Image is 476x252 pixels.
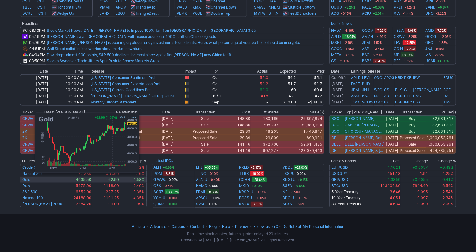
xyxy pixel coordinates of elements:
[239,177,250,183] a: CCHH
[375,28,387,33] span: -7.29%
[279,109,324,115] th: Value($)
[394,10,400,16] a: XLV
[362,88,369,92] a: JNJ
[20,81,48,87] td: [DATE]
[222,224,230,229] a: Help
[433,52,445,57] span: -2.82%
[212,81,241,87] td: Oct
[362,75,370,80] a: LEVI
[261,94,268,98] span: 418
[47,34,216,39] a: [PERSON_NAME] says [DEMOGRAPHIC_DATA] will impose additional 100% tariff on Chinese goods
[100,5,111,9] a: PMMF
[251,115,279,122] td: 180,166
[362,46,372,52] a: AAPL
[443,75,454,80] a: EDUC
[375,34,387,39] span: -4.99%
[296,87,324,93] td: 60.4
[90,88,152,92] a: [US_STATE] Current Conditions Prel
[437,40,449,45] span: -1.35%
[48,93,83,99] td: 1:00 PM
[240,68,268,74] th: Actual
[395,100,403,104] a: USB
[196,201,206,207] a: SVAC
[443,94,451,98] a: UAL
[394,27,404,34] a: TSLA
[373,59,386,63] span: -8.45%
[345,129,385,134] a: CF GROUP MANAGEMENT INC
[394,52,400,58] a: MP
[351,100,359,104] a: TSM
[394,46,403,52] a: COIN
[371,40,383,45] span: -1.52%
[374,75,382,80] a: ODC
[399,109,426,115] th: Transaction
[435,28,447,33] span: -7.72%
[384,94,391,98] a: ABT
[413,75,420,80] a: IPW
[22,202,62,206] a: [PERSON_NAME] 2000
[362,10,371,16] a: ACIU
[331,135,341,140] a: DELL
[153,183,161,189] a: CBK
[177,5,187,9] a: WALD
[153,177,167,183] a: GIWWU
[384,75,394,80] a: APOG
[343,40,354,45] span: -2.19%
[345,148,385,153] a: [PERSON_NAME] & [PERSON_NAME] Foundation
[90,81,160,86] a: [US_STATE] Consumer Expectations Prel
[268,68,297,74] th: Expected
[394,4,403,10] a: PPLT
[177,11,187,16] a: PLMK
[47,52,234,57] a: Dow drops almost 900 points, S&P 500 declines the most since April after [PERSON_NAME] new China ...
[288,11,316,16] a: Head&Shoulders
[190,224,204,229] a: Contact
[28,27,46,34] td: 08:10PM
[345,142,385,147] a: DELL [PERSON_NAME]
[406,34,418,39] span: -3.25%
[437,5,450,10] span: +0.67%
[362,94,370,98] a: BAC
[331,58,336,64] a: GS
[209,224,217,229] a: Blog
[212,87,241,93] td: Oct
[22,116,33,121] a: CRWV
[362,52,370,58] a: BAC
[22,11,32,16] a: DCRE
[282,177,296,183] a: RNGTU
[343,5,356,10] span: +3.25%
[331,116,339,121] a: BGC
[372,5,385,10] span: +0.08%
[153,171,162,177] a: POM
[345,116,375,121] a: [PERSON_NAME]
[240,99,268,106] td: -
[22,171,42,176] a: Natural Gas
[401,52,414,57] span: +8.37%
[149,5,157,9] span: Asc.
[196,177,207,183] a: AIIA-U
[153,189,164,195] a: AGRZ
[404,5,416,10] span: -1.27%
[426,34,439,40] a: GOOGL
[57,11,74,16] a: Wedge Up
[20,99,48,106] td: [DATE]
[331,165,348,170] a: EUR/USD
[331,10,339,16] a: AGQ
[282,189,288,195] a: NP
[404,94,411,98] a: PLD
[331,21,352,26] a: Major News
[362,58,372,64] a: BABA
[22,129,27,134] a: ZK
[149,11,159,16] span: Desc.
[90,94,174,98] a: [PERSON_NAME] [PERSON_NAME] Oil Rig Count
[434,46,445,51] span: -0.19%
[426,4,436,10] a: SAND
[404,75,411,80] a: PKE
[374,88,382,92] a: WFC
[22,196,43,200] a: Nasdaq 100
[402,11,414,16] span: -1.44%
[116,109,161,115] th: Relationship
[296,74,324,81] td: 55.1
[28,58,46,65] td: 03:50PM
[22,189,38,194] a: S&P 500
[153,158,173,163] a: Latest IPOs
